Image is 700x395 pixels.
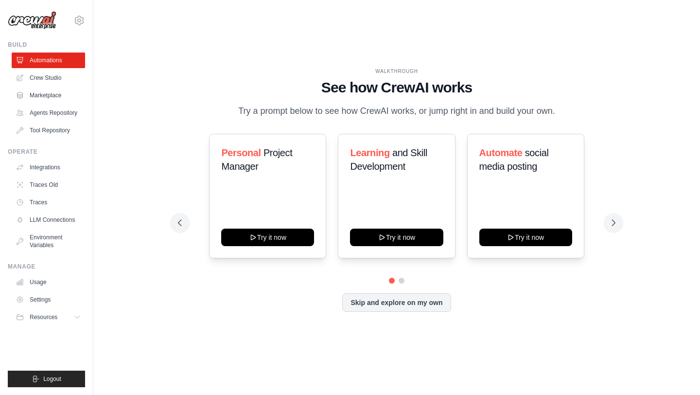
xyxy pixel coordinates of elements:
[12,274,85,290] a: Usage
[12,53,85,68] a: Automations
[342,293,451,312] button: Skip and explore on my own
[12,70,85,86] a: Crew Studio
[12,292,85,307] a: Settings
[12,160,85,175] a: Integrations
[178,68,615,75] div: WALKTHROUGH
[12,88,85,103] a: Marketplace
[43,375,61,383] span: Logout
[233,104,560,118] p: Try a prompt below to see how CrewAI works, or jump right in and build your own.
[221,147,261,158] span: Personal
[12,177,85,193] a: Traces Old
[350,229,443,246] button: Try it now
[12,230,85,253] a: Environment Variables
[221,229,314,246] button: Try it now
[8,371,85,387] button: Logout
[12,309,85,325] button: Resources
[30,313,57,321] span: Resources
[8,11,56,30] img: Logo
[12,123,85,138] a: Tool Repository
[8,148,85,156] div: Operate
[12,105,85,121] a: Agents Repository
[350,147,389,158] span: Learning
[479,229,572,246] button: Try it now
[479,147,523,158] span: Automate
[12,195,85,210] a: Traces
[178,79,615,96] h1: See how CrewAI works
[8,263,85,270] div: Manage
[12,212,85,228] a: LLM Connections
[8,41,85,49] div: Build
